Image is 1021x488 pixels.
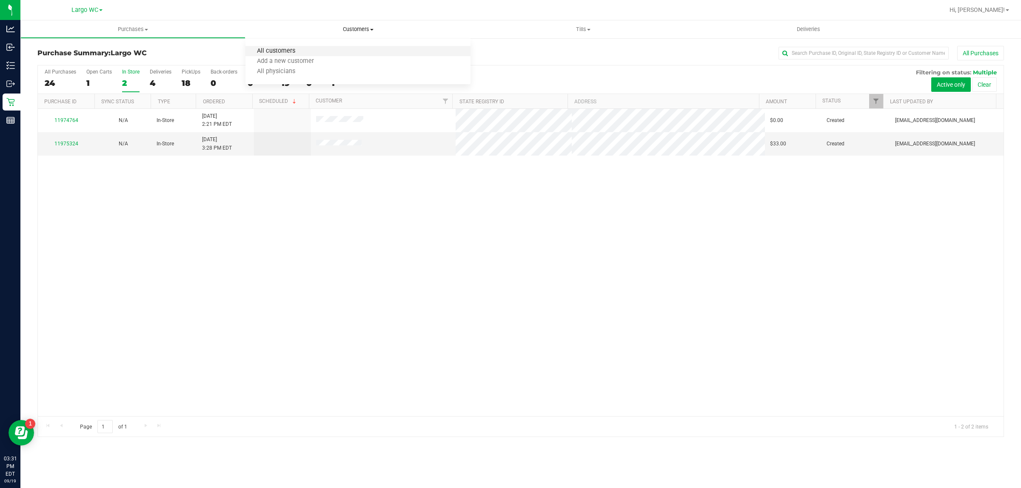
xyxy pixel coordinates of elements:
[54,141,78,147] a: 11975324
[245,20,471,38] a: Customers All customers Add a new customer All physicians
[459,99,504,105] a: State Registry ID
[822,98,841,104] a: Status
[97,420,113,433] input: 1
[86,78,112,88] div: 1
[20,20,245,38] a: Purchases
[895,116,975,125] span: [EMAIL_ADDRESS][DOMAIN_NAME]
[119,116,128,125] button: N/A
[972,77,997,92] button: Clear
[4,455,17,478] p: 03:31 PM EDT
[150,78,171,88] div: 4
[245,48,307,55] span: All customers
[86,69,112,75] div: Open Carts
[101,99,134,105] a: Sync Status
[6,116,15,125] inline-svg: Reports
[827,140,844,148] span: Created
[438,94,452,108] a: Filter
[203,99,225,105] a: Ordered
[766,99,787,105] a: Amount
[202,136,232,152] span: [DATE] 3:28 PM EDT
[45,78,76,88] div: 24
[6,79,15,88] inline-svg: Outbound
[6,98,15,106] inline-svg: Retail
[119,117,128,123] span: Not Applicable
[568,94,759,109] th: Address
[931,77,971,92] button: Active only
[779,47,949,60] input: Search Purchase ID, Original ID, State Registry ID or Customer Name...
[122,69,140,75] div: In Store
[21,26,245,33] span: Purchases
[245,68,307,75] span: All physicians
[211,78,237,88] div: 0
[4,478,17,484] p: 09/19
[245,58,325,65] span: Add a new customer
[45,69,76,75] div: All Purchases
[890,99,933,105] a: Last Updated By
[827,116,844,125] span: Created
[9,420,34,445] iframe: Resource center
[259,98,298,104] a: Scheduled
[770,116,783,125] span: $0.00
[950,6,1005,13] span: Hi, [PERSON_NAME]!
[245,26,471,33] span: Customers
[202,112,232,128] span: [DATE] 2:21 PM EDT
[158,99,170,105] a: Type
[770,140,786,148] span: $33.00
[6,43,15,51] inline-svg: Inbound
[957,46,1004,60] button: All Purchases
[869,94,883,108] a: Filter
[122,78,140,88] div: 2
[44,99,77,105] a: Purchase ID
[916,69,971,76] span: Filtering on status:
[25,419,35,429] iframe: Resource center unread badge
[119,141,128,147] span: Not Applicable
[947,420,995,433] span: 1 - 2 of 2 items
[73,420,134,433] span: Page of 1
[54,117,78,123] a: 11974764
[895,140,975,148] span: [EMAIL_ADDRESS][DOMAIN_NAME]
[471,20,696,38] a: Tills
[211,69,237,75] div: Back-orders
[119,140,128,148] button: N/A
[157,116,174,125] span: In-Store
[37,49,359,57] h3: Purchase Summary:
[111,49,147,57] span: Largo WC
[71,6,98,14] span: Largo WC
[157,140,174,148] span: In-Store
[973,69,997,76] span: Multiple
[182,78,200,88] div: 18
[6,61,15,70] inline-svg: Inventory
[316,98,342,104] a: Customer
[6,25,15,33] inline-svg: Analytics
[785,26,832,33] span: Deliveries
[182,69,200,75] div: PickUps
[150,69,171,75] div: Deliveries
[696,20,921,38] a: Deliveries
[471,26,695,33] span: Tills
